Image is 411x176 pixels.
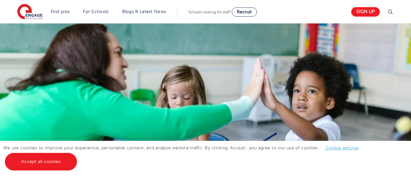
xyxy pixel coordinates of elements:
[237,9,252,14] span: Recruit
[188,10,230,14] span: Schools looking for staff
[326,145,359,150] a: Cookie settings
[51,9,70,14] a: Find jobs
[17,4,43,20] img: Engage Education
[83,9,109,14] a: For Schools
[232,7,257,17] a: Recruit
[351,7,380,17] a: Sign up
[3,145,366,164] span: We use cookies to improve your experience, personalise content, and analyse website traffic. By c...
[5,153,77,170] a: Accept all cookies
[122,9,166,14] a: Blogs & Latest News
